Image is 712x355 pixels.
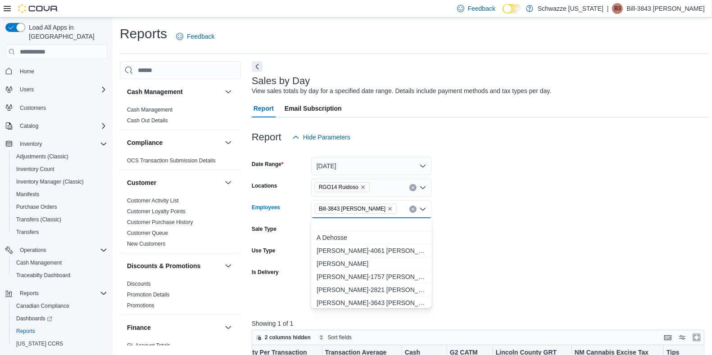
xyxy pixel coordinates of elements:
[16,102,107,113] span: Customers
[16,272,70,279] span: Traceabilty Dashboard
[468,4,495,13] span: Feedback
[13,326,39,337] a: Reports
[317,272,426,281] span: [PERSON_NAME]-1757 [PERSON_NAME]
[127,87,183,96] h3: Cash Management
[127,138,221,147] button: Compliance
[317,246,426,255] span: [PERSON_NAME]-4061 [PERSON_NAME]
[187,32,214,41] span: Feedback
[9,213,111,226] button: Transfers (Classic)
[127,138,163,147] h3: Compliance
[16,216,61,223] span: Transfers (Classic)
[223,86,234,97] button: Cash Management
[13,270,74,281] a: Traceabilty Dashboard
[13,257,107,268] span: Cash Management
[127,280,151,288] span: Discounts
[360,184,366,190] button: Remove RGO14 Ruidoso from selection in this group
[120,104,241,130] div: Cash Management
[2,287,111,300] button: Reports
[16,191,39,198] span: Manifests
[13,214,107,225] span: Transfers (Classic)
[127,342,170,349] a: GL Account Totals
[13,164,107,175] span: Inventory Count
[127,178,221,187] button: Customer
[16,259,62,266] span: Cash Management
[614,3,621,14] span: B3
[16,229,39,236] span: Transfers
[127,208,186,215] a: Customer Loyalty Points
[419,206,426,213] button: Close list of options
[311,283,432,297] button: Aaron-2821 Alvarez-Murray
[252,332,314,343] button: 2 columns hidden
[172,27,218,45] a: Feedback
[13,202,107,212] span: Purchase Orders
[13,176,107,187] span: Inventory Manager (Classic)
[223,322,234,333] button: Finance
[311,257,432,270] button: Aaron Gutierrez
[20,140,42,148] span: Inventory
[13,338,67,349] a: [US_STATE] CCRS
[9,312,111,325] a: Dashboards
[9,188,111,201] button: Manifests
[16,103,50,113] a: Customers
[315,182,370,192] span: RGO14 Ruidoso
[16,65,107,76] span: Home
[120,195,241,253] div: Customer
[127,117,168,124] span: Cash Out Details
[127,240,165,247] span: New Customers
[127,157,216,164] span: OCS Transaction Submission Details
[16,245,50,256] button: Operations
[20,68,34,75] span: Home
[127,87,221,96] button: Cash Management
[16,315,52,322] span: Dashboards
[127,219,193,225] a: Customer Purchase History
[127,261,221,270] button: Discounts & Promotions
[13,270,107,281] span: Traceabilty Dashboard
[691,332,702,343] button: Enter fullscreen
[20,86,34,93] span: Users
[120,155,241,170] div: Compliance
[16,302,69,310] span: Canadian Compliance
[127,219,193,226] span: Customer Purchase History
[223,177,234,188] button: Customer
[16,328,35,335] span: Reports
[9,256,111,269] button: Cash Management
[127,106,172,113] span: Cash Management
[16,340,63,347] span: [US_STATE] CCRS
[18,4,59,13] img: Cova
[303,133,350,142] span: Hide Parameters
[13,313,56,324] a: Dashboards
[16,166,54,173] span: Inventory Count
[9,337,111,350] button: [US_STATE] CCRS
[127,241,165,247] a: New Customers
[2,64,111,77] button: Home
[9,201,111,213] button: Purchase Orders
[127,323,221,332] button: Finance
[252,76,310,86] h3: Sales by Day
[315,332,355,343] button: Sort fields
[503,4,522,13] input: Dark Mode
[13,164,58,175] a: Inventory Count
[252,247,275,254] label: Use Type
[127,281,151,287] a: Discounts
[13,214,65,225] a: Transfers (Classic)
[16,178,84,185] span: Inventory Manager (Classic)
[409,184,417,191] button: Clear input
[16,203,57,211] span: Purchase Orders
[319,204,386,213] span: Bill-3843 [PERSON_NAME]
[538,3,603,14] p: Schwazze [US_STATE]
[13,189,43,200] a: Manifests
[9,300,111,312] button: Canadian Compliance
[16,288,107,299] span: Reports
[252,319,709,328] p: Showing 1 of 1
[13,151,72,162] a: Adjustments (Classic)
[9,150,111,163] button: Adjustments (Classic)
[13,301,107,311] span: Canadian Compliance
[252,61,263,72] button: Next
[419,184,426,191] button: Open list of options
[13,326,107,337] span: Reports
[127,261,200,270] h3: Discounts & Promotions
[127,302,154,309] a: Promotions
[120,279,241,315] div: Discounts & Promotions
